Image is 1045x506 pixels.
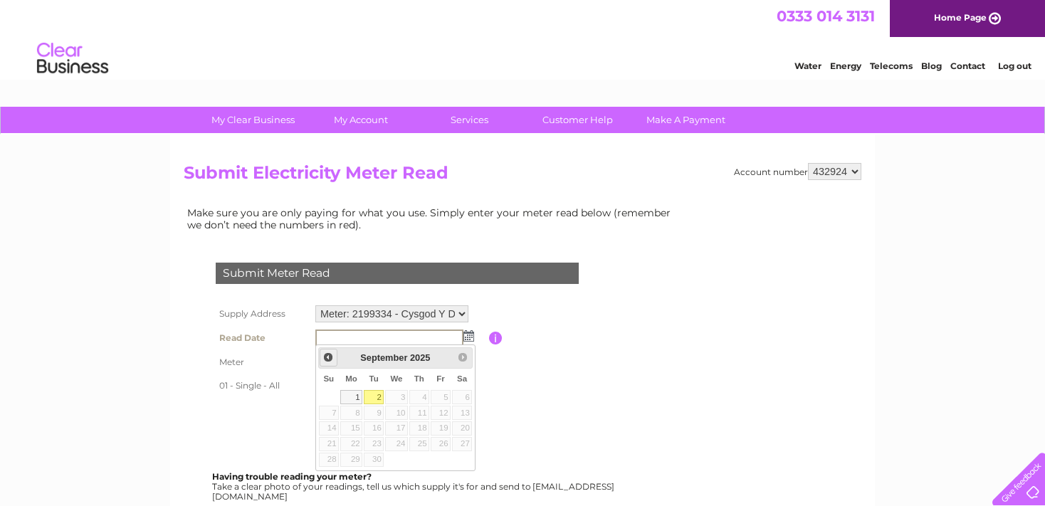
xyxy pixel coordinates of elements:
span: Saturday [457,374,467,383]
a: 1 [340,390,362,404]
th: Read Date [212,326,312,350]
b: Having trouble reading your meter? [212,471,372,482]
th: 01 - Single - All [212,374,312,397]
a: Water [794,60,821,71]
a: My Account [303,107,420,133]
a: Prev [320,349,337,367]
span: Thursday [414,374,424,383]
span: Wednesday [390,374,402,383]
a: Energy [830,60,861,71]
h2: Submit Electricity Meter Read [184,163,861,190]
a: Customer Help [519,107,636,133]
a: 2 [364,390,384,404]
a: Make A Payment [627,107,745,133]
th: Supply Address [212,302,312,326]
div: Take a clear photo of your readings, tell us which supply it's for and send to [EMAIL_ADDRESS][DO... [212,472,616,501]
a: Contact [950,60,985,71]
span: Friday [436,374,445,383]
span: Monday [345,374,357,383]
a: Log out [998,60,1031,71]
a: 0333 014 3131 [777,7,875,25]
span: Tuesday [369,374,378,383]
th: Meter [212,350,312,374]
img: logo.png [36,37,109,80]
a: Telecoms [870,60,913,71]
span: 2025 [410,352,430,363]
span: Prev [322,352,334,363]
div: Clear Business is a trading name of Verastar Limited (registered in [GEOGRAPHIC_DATA] No. 3667643... [187,8,860,69]
a: Blog [921,60,942,71]
span: September [360,352,407,363]
a: My Clear Business [194,107,312,133]
td: Are you sure the read you have entered is correct? [312,397,489,424]
input: Information [489,332,503,344]
div: Account number [734,163,861,180]
div: Submit Meter Read [216,263,579,284]
td: Make sure you are only paying for what you use. Simply enter your meter read below (remember we d... [184,204,682,233]
img: ... [463,330,474,342]
a: Services [411,107,528,133]
span: Sunday [323,374,334,383]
